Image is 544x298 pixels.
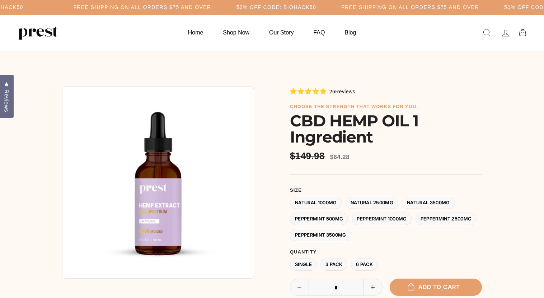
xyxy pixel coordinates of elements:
h5: 50% OFF CODE: BIOHACK50 [236,4,316,10]
label: Peppermint 500MG [290,213,348,225]
span: Reviews [335,89,355,94]
h5: Free Shipping on all orders $75 and over [74,4,211,10]
label: 3 Pack [320,259,347,271]
h5: Free Shipping on all orders $75 and over [341,4,479,10]
span: $64.28 [330,154,350,160]
a: Our Story [260,25,303,39]
label: Peppermint 3500MG [290,229,351,241]
label: Natural 1000MG [290,197,342,209]
ul: Primary [179,25,365,39]
span: Reviews [2,89,11,112]
span: 26 [329,89,335,94]
button: Reduce item quantity by one [290,279,309,295]
a: Shop Now [214,25,258,39]
label: Quantity [290,249,482,255]
label: Peppermint 1000MG [352,213,412,225]
label: Natural 2500MG [346,197,399,209]
img: PREST ORGANICS [18,25,57,40]
button: Add to cart [390,279,482,295]
span: Add to cart [411,283,460,290]
h1: CBD HEMP OIL 1 Ingredient [290,113,482,145]
label: Peppermint 2500MG [416,213,477,225]
img: CBD HEMP OIL 1 Ingredient [62,87,254,279]
a: FAQ [304,25,334,39]
label: Size [290,187,482,193]
input: quantity [290,279,382,296]
label: Single [290,259,317,271]
div: 26Reviews [290,87,355,95]
label: 6 Pack [351,259,378,271]
a: Blog [336,25,365,39]
span: $149.98 [290,150,327,162]
a: Home [179,25,212,39]
h6: choose the strength that works for you. [290,104,482,110]
button: Increase item quantity by one [364,279,382,295]
label: Natural 3500MG [402,197,455,209]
